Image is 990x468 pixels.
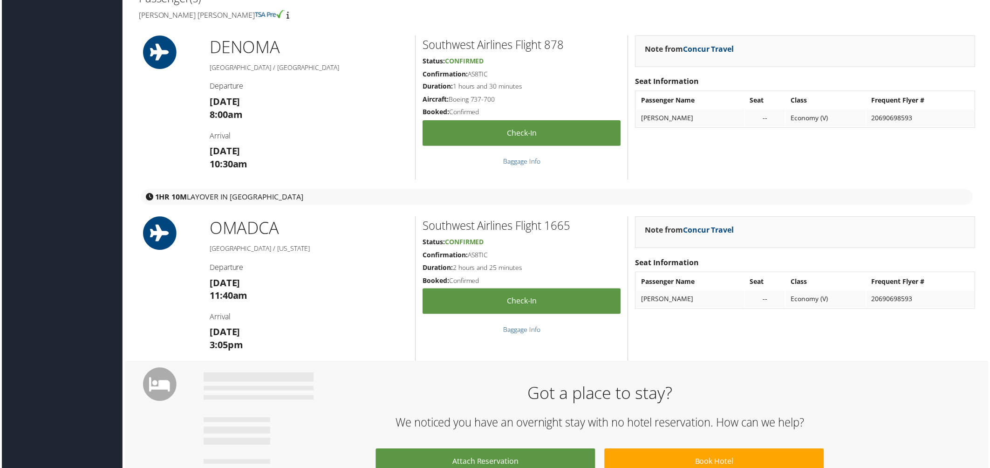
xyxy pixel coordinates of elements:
strong: Note from [646,44,735,54]
a: Baggage Info [504,326,541,335]
strong: 10:30am [209,158,247,171]
td: Economy (V) [787,110,867,127]
h5: Confirmed [423,108,621,117]
span: Confirmed [445,56,484,65]
h5: AS8TIC [423,69,621,79]
strong: 3:05pm [209,340,242,352]
h5: 2 hours and 25 minutes [423,264,621,273]
td: Economy (V) [787,292,867,309]
td: 20690698593 [868,110,976,127]
h1: DEN OMA [209,35,408,59]
strong: Seat Information [636,258,700,268]
strong: Status: [423,56,445,65]
img: tsa-precheck.png [254,10,284,18]
strong: Aircraft: [423,95,449,104]
th: Class [787,274,867,291]
div: -- [751,114,782,123]
a: Baggage Info [504,157,541,166]
h4: Departure [209,81,408,91]
h5: AS8TIC [423,251,621,261]
strong: Duration: [423,82,453,91]
strong: 1HR 10M [154,193,186,203]
a: Check-in [423,289,621,315]
strong: [DATE] [209,96,239,108]
strong: Note from [646,226,735,236]
strong: Seat Information [636,76,700,87]
th: Seat [746,92,786,109]
strong: Duration: [423,264,453,273]
strong: [DATE] [209,145,239,158]
strong: Status: [423,238,445,247]
strong: [DATE] [209,327,239,339]
h2: Southwest Airlines Flight 878 [423,37,621,53]
h4: Departure [209,263,408,273]
th: Frequent Flyer # [868,92,976,109]
strong: Confirmation: [423,69,468,78]
span: Confirmed [445,238,484,247]
strong: [DATE] [209,277,239,290]
a: Concur Travel [684,44,735,54]
div: layover in [GEOGRAPHIC_DATA] [140,190,975,206]
td: [PERSON_NAME] [637,110,745,127]
td: [PERSON_NAME] [637,292,745,309]
h2: Southwest Airlines Flight 1665 [423,219,621,234]
h4: Arrival [209,131,408,141]
strong: Booked: [423,277,449,286]
h1: OMA DCA [209,217,408,241]
div: -- [751,296,782,304]
th: Frequent Flyer # [868,274,976,291]
a: Concur Travel [684,226,735,236]
th: Class [787,92,867,109]
strong: 11:40am [209,290,247,303]
th: Passenger Name [637,274,745,291]
h5: 1 hours and 30 minutes [423,82,621,91]
strong: 8:00am [209,109,242,121]
h5: Confirmed [423,277,621,286]
td: 20690698593 [868,292,976,309]
h5: Boeing 737-700 [423,95,621,104]
a: Check-in [423,121,621,146]
th: Seat [746,274,786,291]
th: Passenger Name [637,92,745,109]
h5: [GEOGRAPHIC_DATA] / [GEOGRAPHIC_DATA] [209,63,408,72]
strong: Booked: [423,108,449,117]
h4: [PERSON_NAME] [PERSON_NAME] [137,10,551,20]
strong: Confirmation: [423,251,468,260]
h5: [GEOGRAPHIC_DATA] / [US_STATE] [209,245,408,254]
h4: Arrival [209,313,408,323]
